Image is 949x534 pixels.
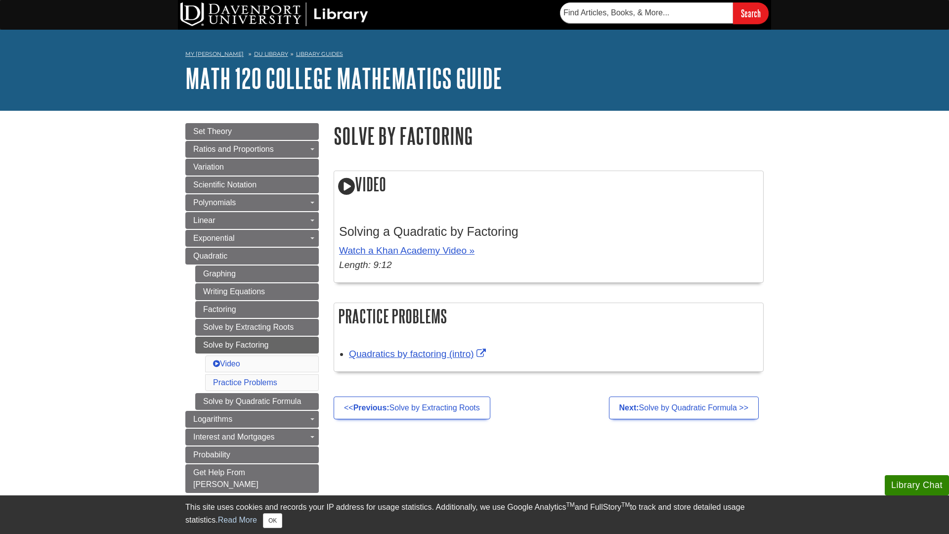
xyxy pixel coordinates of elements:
span: Probability [193,450,230,459]
a: Quadratic [185,248,319,265]
a: Video [213,359,240,368]
a: Practice Problems [213,378,277,387]
span: Get Help From [PERSON_NAME] [193,468,259,489]
span: Polynomials [193,198,236,207]
sup: TM [566,501,574,508]
strong: Next: [619,403,639,412]
a: Next:Solve by Quadratic Formula >> [609,397,759,419]
span: Linear [193,216,215,224]
input: Search [733,2,769,24]
a: Exponential [185,230,319,247]
h2: Video [334,171,763,199]
form: Searches DU Library's articles, books, and more [560,2,769,24]
span: Interest and Mortgages [193,433,275,441]
a: Linear [185,212,319,229]
strong: Previous: [353,403,389,412]
a: Logarithms [185,411,319,428]
div: Guide Page Menu [185,123,319,493]
a: Probability [185,446,319,463]
a: Factoring [195,301,319,318]
a: Set Theory [185,123,319,140]
span: Logarithms [193,415,232,423]
span: Set Theory [193,127,232,135]
a: Library Guides [296,50,343,57]
a: DU Library [254,50,288,57]
a: MATH 120 College Mathematics Guide [185,63,502,93]
a: <<Previous:Solve by Extracting Roots [334,397,490,419]
img: DU Library [180,2,368,26]
sup: TM [621,501,630,508]
a: Polynomials [185,194,319,211]
h1: Solve by Factoring [334,123,764,148]
a: Solve by Quadratic Formula [195,393,319,410]
a: Ratios and Proportions [185,141,319,158]
h2: Practice Problems [334,303,763,329]
span: Ratios and Proportions [193,145,274,153]
span: Quadratic [193,252,227,260]
button: Library Chat [885,475,949,495]
a: Read More [218,516,257,524]
a: Writing Equations [195,283,319,300]
span: Exponential [193,234,235,242]
a: Link opens in new window [349,349,488,359]
a: Watch a Khan Academy Video » [339,245,474,256]
button: Close [263,513,282,528]
em: Length: 9:12 [339,260,392,270]
a: Get Help From [PERSON_NAME] [185,464,319,493]
a: Solve by Factoring [195,337,319,354]
span: Scientific Notation [193,180,257,189]
input: Find Articles, Books, & More... [560,2,733,23]
a: Variation [185,159,319,176]
a: Solve by Extracting Roots [195,319,319,336]
span: Variation [193,163,224,171]
nav: breadcrumb [185,47,764,63]
div: This site uses cookies and records your IP address for usage statistics. Additionally, we use Goo... [185,501,764,528]
a: Scientific Notation [185,177,319,193]
a: My [PERSON_NAME] [185,50,244,58]
a: Graphing [195,266,319,282]
h3: Solving a Quadratic by Factoring [339,224,758,239]
a: Interest and Mortgages [185,429,319,445]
